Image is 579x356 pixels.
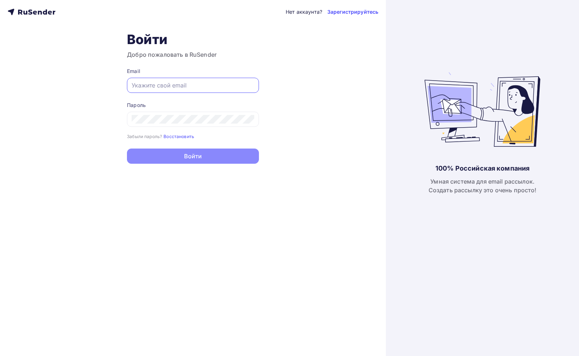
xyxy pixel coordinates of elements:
a: Зарегистрируйтесь [327,8,378,16]
div: 100% Российская компания [435,164,529,173]
small: Забыли пароль? [127,134,162,139]
a: Восстановить [163,133,194,139]
div: Нет аккаунта? [286,8,322,16]
button: Войти [127,149,259,164]
div: Пароль [127,102,259,109]
h1: Войти [127,31,259,47]
small: Восстановить [163,134,194,139]
div: Умная система для email рассылок. Создать рассылку это очень просто! [429,177,537,194]
h3: Добро пожаловать в RuSender [127,50,259,59]
input: Укажите свой email [132,81,254,90]
div: Email [127,68,259,75]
